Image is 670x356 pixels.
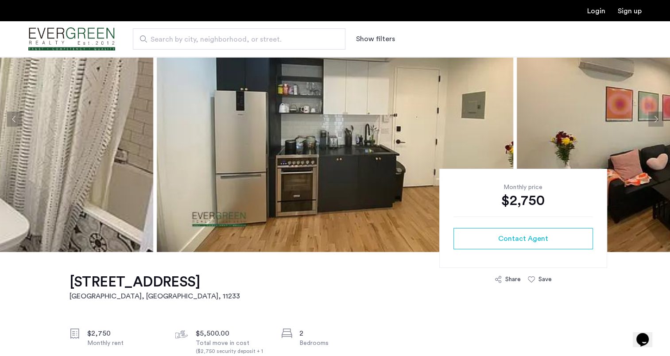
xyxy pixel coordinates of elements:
div: $2,750 [87,328,162,339]
a: Login [587,8,605,15]
a: Registration [618,8,642,15]
img: logo [28,23,115,56]
iframe: chat widget [633,321,661,347]
a: [STREET_ADDRESS][GEOGRAPHIC_DATA], [GEOGRAPHIC_DATA], 11233 [70,273,240,302]
div: Monthly price [453,183,593,192]
div: Share [505,275,521,284]
h1: [STREET_ADDRESS] [70,273,240,291]
h2: [GEOGRAPHIC_DATA], [GEOGRAPHIC_DATA] , 11233 [70,291,240,302]
button: Previous apartment [7,112,22,127]
a: Cazamio Logo [28,23,115,56]
button: Next apartment [648,112,663,127]
div: Monthly rent [87,339,162,348]
div: Bedrooms [299,339,374,348]
input: Apartment Search [133,28,345,50]
div: Save [538,275,552,284]
div: $2,750 [453,192,593,209]
button: Show or hide filters [356,34,395,44]
span: Contact Agent [498,233,548,244]
div: 2 [299,328,374,339]
div: $5,500.00 [196,328,270,339]
button: button [453,228,593,249]
span: Search by city, neighborhood, or street. [151,34,321,45]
